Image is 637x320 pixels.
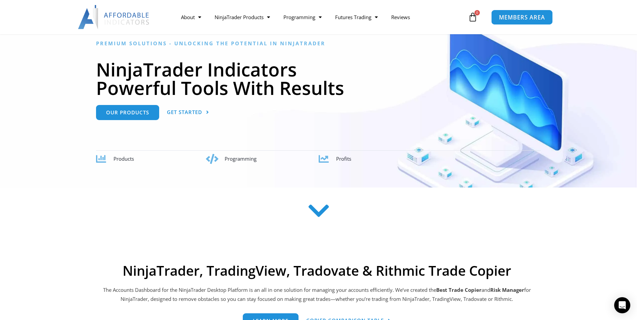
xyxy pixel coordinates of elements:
[96,60,541,97] h1: NinjaTrader Indicators Powerful Tools With Results
[384,9,417,25] a: Reviews
[208,9,277,25] a: NinjaTrader Products
[174,9,208,25] a: About
[102,285,532,304] p: The Accounts Dashboard for the NinjaTrader Desktop Platform is an all in one solution for managin...
[328,9,384,25] a: Futures Trading
[336,155,351,162] span: Profits
[225,155,257,162] span: Programming
[174,9,466,25] nav: Menu
[499,14,545,20] span: MEMBERS AREA
[96,40,541,47] h6: Premium Solutions - Unlocking the Potential in NinjaTrader
[113,155,134,162] span: Products
[490,286,524,293] strong: Risk Manager
[102,263,532,279] h2: NinjaTrader, TradingView, Tradovate & Rithmic Trade Copier
[167,105,209,120] a: Get Started
[491,9,553,24] a: MEMBERS AREA
[96,105,159,120] a: Our Products
[458,7,488,27] a: 0
[474,10,480,15] span: 0
[78,5,150,29] img: LogoAI | Affordable Indicators – NinjaTrader
[436,286,482,293] b: Best Trade Copier
[277,9,328,25] a: Programming
[106,110,149,115] span: Our Products
[167,110,202,115] span: Get Started
[614,297,630,313] div: Open Intercom Messenger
